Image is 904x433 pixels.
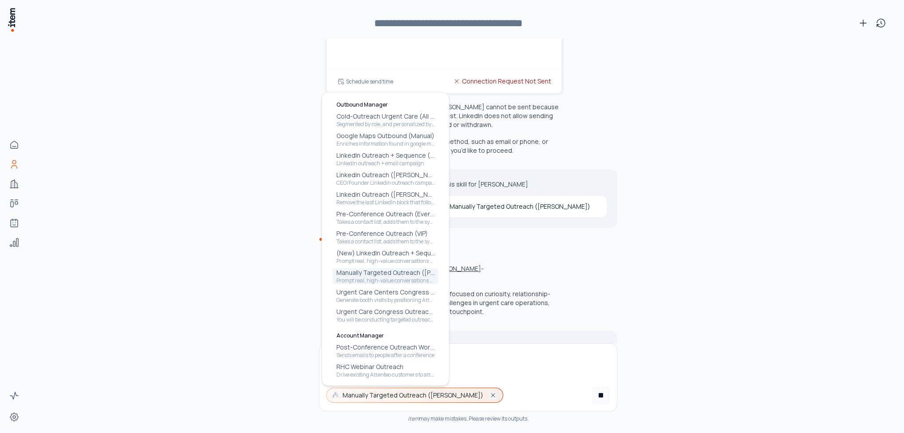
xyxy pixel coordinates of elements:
img: outbound [332,392,339,399]
p: Cold-Outreach Urgent Care (All sizes) [336,112,435,121]
p: Takes a contact list, adds them to the system, and reaches out automatically [336,238,435,245]
button: Urgent Care Congress Outreach ([PERSON_NAME])You will be conducting targeted outreach to healthca... [333,307,438,323]
p: Generate booth visits by positioning Attenteo as the missing operational hub that hospital and he... [336,297,435,304]
a: Agents [5,214,23,232]
p: [PERSON_NAME] is now the director of operations at Hometown Urgent Care [379,341,607,350]
button: Cold-Outreach Urgent Care (All sizes)Segmented by role, and personalized by # of locations. 3 ema... [333,112,438,128]
a: Home [5,136,23,154]
button: Pre-Conference Outreach (Everyone)Takes a contact list, adds them to the system, and reaches out ... [333,210,438,226]
button: Linkedin Outreach ([PERSON_NAME] B)Remove the last LinkedIn block that follows the third decision... [333,190,438,206]
img: Item Brain Logo [7,7,16,32]
button: View history [872,14,890,32]
p: Urgent Care Congress Outreach ([PERSON_NAME]) [336,307,435,316]
a: People [5,155,23,173]
i: item [408,415,419,422]
button: LinkedIn Outreach + Sequence ([PERSON_NAME])LinkedIn outreach + email campaign [333,151,438,167]
span: Account Manager [336,332,384,339]
p: Remove the last LinkedIn block that follows the third decision block. The workflow will now end w... [336,199,435,206]
button: Urgent Care Centers Congress Outreach ([PERSON_NAME])Generate booth visits by positioning Attente... [333,288,438,304]
button: Manually Targeted Outreach ([PERSON_NAME])Prompt real, high-value conversations (phone or Teams c... [333,268,438,284]
button: New conversation [854,14,872,32]
p: Google Maps Outbound (Manual) [336,131,435,140]
button: Post-Conference Outreach WorkflowSends emails to people after a conference [333,343,438,359]
p: Pre-Conference Outreach (VIP) [336,229,435,238]
button: Pre-Conference Outreach (VIP)Takes a contact list, adds them to the system, and reaches out autom... [333,229,438,245]
p: Drive existing Attenteo customers to attend the Rural Health Compensation Summit webinar featurin... [336,371,435,378]
button: Google Maps Outbound (Manual)Enriches information found in google maps and finds a contact to email [333,131,438,147]
p: RHC Webinar Outreach [336,362,435,371]
a: Activity [5,387,23,405]
span: Connection Request Not Sent [462,76,551,86]
p: Sends emails to people after a conference [336,352,435,359]
button: Manually Targeted Outreach ([PERSON_NAME]) [327,388,503,402]
p: Manually Targeted Outreach ([PERSON_NAME]) [336,268,435,277]
a: Analytics [5,234,23,251]
button: Cancel [592,386,610,404]
p: You will be conducting targeted outreach to healthcare leaders attending Urgent Care Congress on ... [336,316,435,323]
p: Linkedin Outreach ([PERSON_NAME] B) [336,190,435,199]
a: Manually Targeted Outreach ([PERSON_NAME]) [431,196,607,217]
p: Takes a contact list, adds them to the system, and reaches out automatically [336,218,435,226]
span: Manually Targeted Outreach ([PERSON_NAME]) [343,391,483,400]
p: Prompt real, high-value conversations (phone or Teams call) with decision-makers and operations l... [336,277,435,284]
p: LinkedIn outreach + email campaign [336,160,435,167]
p: Pre-Conference Outreach (Everyone) [336,210,435,218]
p: Segmented by role, and personalized by # of locations. 3 email campaign [336,121,435,128]
p: Urgent Care Centers Congress Outreach ([PERSON_NAME]) [336,288,435,297]
button: RHC Webinar OutreachDrive existing Attenteo customers to attend the Rural Health Compensation Sum... [333,362,438,378]
button: (New) LinkedIn Outreach + Sequence ([PERSON_NAME])Prompt real, high-value conversations (phone or... [333,249,438,265]
button: [PERSON_NAME] [431,264,481,273]
a: Deals [5,195,23,212]
p: CEO/Founder Linkedin outreach campaign [336,179,435,187]
p: LinkedIn Outreach + Sequence ([PERSON_NAME]) [336,151,435,160]
p: (New) LinkedIn Outreach + Sequence ([PERSON_NAME]) [336,249,435,258]
h6: Schedule send time [346,78,393,85]
button: Linkedin Outreach ([PERSON_NAME], MD)CEO/Founder Linkedin outreach campaign [333,171,438,187]
p: Run this skill for [PERSON_NAME] [431,180,607,189]
span: Outbound Manager [336,101,388,108]
p: Linkedin Outreach ([PERSON_NAME], MD) [336,171,435,179]
p: Enriches information found in google maps and finds a contact to email [336,140,435,147]
a: Companies [5,175,23,193]
p: Prompt real, high-value conversations (phone or Teams call) with decision-makers and operations l... [336,258,435,265]
div: may make mistakes. Please review its outputs. [319,415,617,422]
a: Settings [5,408,23,426]
p: Post-Conference Outreach Workflow [336,343,435,352]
